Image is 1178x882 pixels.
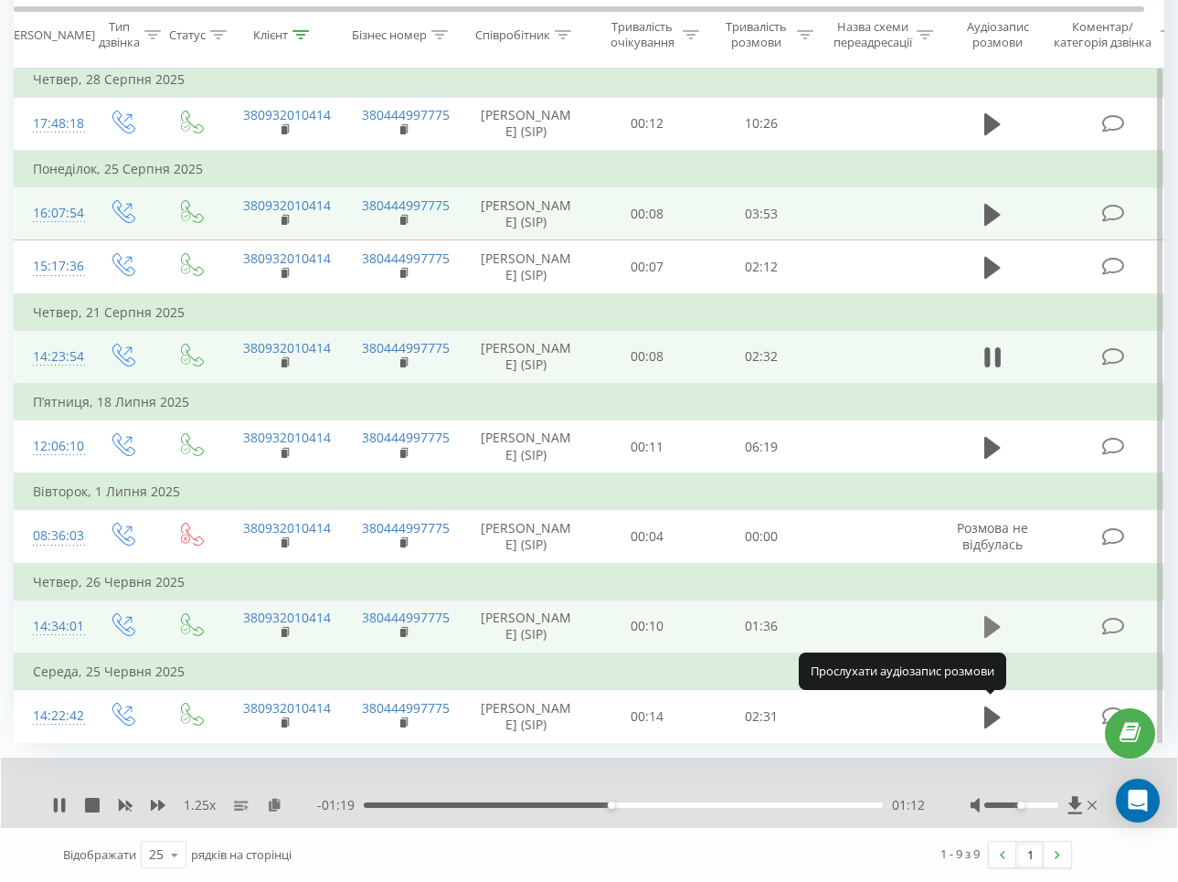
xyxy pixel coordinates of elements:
[362,339,450,356] a: 380444997775
[590,97,705,151] td: 00:12
[705,420,819,474] td: 06:19
[191,846,292,863] span: рядків на сторінці
[1116,779,1160,823] div: Open Intercom Messenger
[184,796,216,814] span: 1.25 x
[590,690,705,743] td: 00:14
[317,796,364,814] span: - 01:19
[475,27,550,42] div: Співробітник
[462,97,590,151] td: [PERSON_NAME] (SIP)
[462,510,590,564] td: [PERSON_NAME] (SIP)
[243,609,331,626] a: 380932010414
[462,420,590,474] td: [PERSON_NAME] (SIP)
[799,653,1006,689] div: Прослухати аудіозапис розмови
[590,187,705,240] td: 00:08
[462,187,590,240] td: [PERSON_NAME] (SIP)
[362,106,450,123] a: 380444997775
[1018,802,1025,809] div: Accessibility label
[253,27,288,42] div: Клієнт
[1016,842,1044,867] a: 1
[705,690,819,743] td: 02:31
[940,845,980,863] div: 1 - 9 з 9
[705,330,819,384] td: 02:32
[957,519,1028,553] span: Розмова не відбулась
[705,187,819,240] td: 03:53
[462,240,590,294] td: [PERSON_NAME] (SIP)
[362,609,450,626] a: 380444997775
[3,27,95,42] div: [PERSON_NAME]
[590,330,705,384] td: 00:08
[953,19,1042,50] div: Аудіозапис розмови
[33,698,69,734] div: 14:22:42
[33,106,69,142] div: 17:48:18
[243,519,331,537] a: 380932010414
[99,19,140,50] div: Тип дзвінка
[608,802,615,809] div: Accessibility label
[243,429,331,446] a: 380932010414
[33,249,69,284] div: 15:17:36
[362,250,450,267] a: 380444997775
[362,699,450,717] a: 380444997775
[606,19,678,50] div: Тривалість очікування
[243,699,331,717] a: 380932010414
[590,600,705,654] td: 00:10
[462,600,590,654] td: [PERSON_NAME] (SIP)
[462,330,590,384] td: [PERSON_NAME] (SIP)
[33,196,69,231] div: 16:07:54
[705,97,819,151] td: 10:26
[243,250,331,267] a: 380932010414
[705,600,819,654] td: 01:36
[362,429,450,446] a: 380444997775
[169,27,206,42] div: Статус
[1049,19,1156,50] div: Коментар/категорія дзвінка
[243,339,331,356] a: 380932010414
[33,609,69,644] div: 14:34:01
[833,19,912,50] div: Назва схеми переадресації
[590,510,705,564] td: 00:04
[63,846,136,863] span: Відображати
[705,510,819,564] td: 00:00
[149,845,164,864] div: 25
[892,796,925,814] span: 01:12
[462,690,590,743] td: [PERSON_NAME] (SIP)
[243,106,331,123] a: 380932010414
[33,339,69,375] div: 14:23:54
[705,240,819,294] td: 02:12
[590,420,705,474] td: 00:11
[590,240,705,294] td: 00:07
[362,197,450,214] a: 380444997775
[33,518,69,554] div: 08:36:03
[352,27,427,42] div: Бізнес номер
[362,519,450,537] a: 380444997775
[33,429,69,464] div: 12:06:10
[720,19,792,50] div: Тривалість розмови
[243,197,331,214] a: 380932010414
